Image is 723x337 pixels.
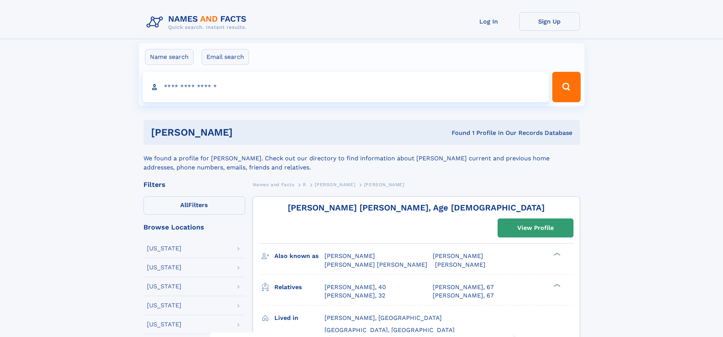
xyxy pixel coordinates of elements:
span: [PERSON_NAME] [435,261,485,268]
a: Log In [458,12,519,31]
div: [US_STATE] [147,264,181,271]
a: [PERSON_NAME] [315,180,355,189]
a: [PERSON_NAME], 40 [324,283,386,291]
a: [PERSON_NAME] [PERSON_NAME], Age [DEMOGRAPHIC_DATA] [288,203,545,212]
h3: Relatives [274,281,324,294]
span: [PERSON_NAME] [433,252,483,259]
a: Sign Up [519,12,580,31]
h3: Also known as [274,250,324,263]
span: [PERSON_NAME] [324,252,375,259]
h3: Lived in [274,312,324,324]
div: View Profile [517,219,554,237]
div: Browse Locations [143,224,245,231]
span: [PERSON_NAME] [364,182,405,187]
a: View Profile [498,219,573,237]
span: [PERSON_NAME] [PERSON_NAME] [324,261,427,268]
input: search input [143,72,549,102]
div: We found a profile for [PERSON_NAME]. Check out our directory to find information about [PERSON_N... [143,145,580,172]
span: R [303,182,306,187]
label: Name search [145,49,194,65]
a: Names and Facts [253,180,295,189]
div: [US_STATE] [147,245,181,252]
span: [PERSON_NAME], [GEOGRAPHIC_DATA] [324,314,442,321]
a: [PERSON_NAME], 67 [433,291,494,300]
div: [US_STATE] [147,321,181,328]
a: [PERSON_NAME], 67 [433,283,494,291]
h1: [PERSON_NAME] [151,128,342,137]
button: Search Button [552,72,580,102]
a: [PERSON_NAME], 32 [324,291,385,300]
div: ❯ [552,252,561,257]
div: Filters [143,181,245,188]
span: [PERSON_NAME] [315,182,355,187]
label: Email search [202,49,249,65]
div: ❯ [552,283,561,288]
div: [US_STATE] [147,302,181,309]
img: Logo Names and Facts [143,12,253,33]
span: [GEOGRAPHIC_DATA], [GEOGRAPHIC_DATA] [324,326,455,334]
div: Found 1 Profile In Our Records Database [342,129,572,137]
a: R [303,180,306,189]
span: All [180,201,188,209]
div: [US_STATE] [147,283,181,290]
label: Filters [143,196,245,215]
